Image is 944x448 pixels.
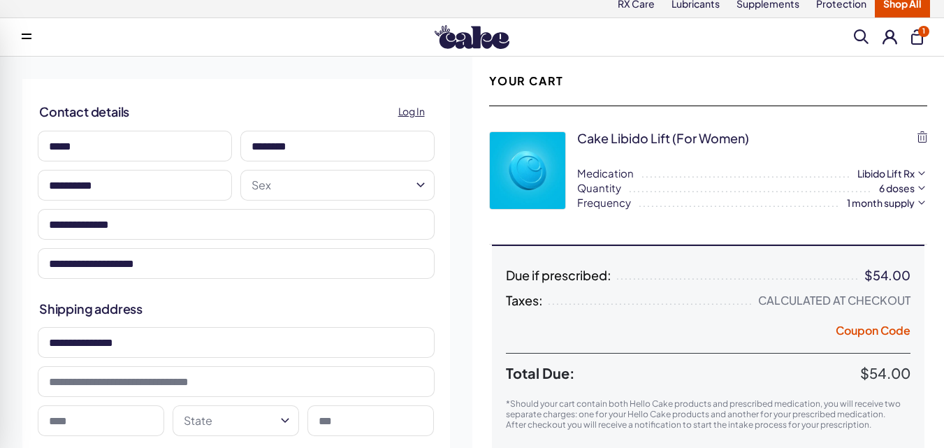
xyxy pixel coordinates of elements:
[398,103,425,120] span: Log In
[506,268,611,282] span: Due if prescribed:
[506,419,871,430] span: After checkout you will receive a notification to start the intake process for your prescription.
[758,294,910,308] div: Calculated at Checkout
[490,132,565,209] img: p3ZtQTX4dfw0aP9sqBphP7GDoJYYEv1Qyfw0SU36.webp
[435,25,509,49] img: Hello Cake
[506,365,861,382] span: Total Due:
[577,129,749,147] div: Cake Libido Lift (for Women)
[911,29,923,45] button: 1
[577,180,621,195] span: Quantity
[577,166,634,180] span: Medication
[390,98,433,125] a: Log In
[506,398,911,419] p: *Should your cart contain both Hello Cake products and prescribed medication, you will receive tw...
[39,98,433,125] h2: Contact details
[577,195,631,210] span: Frequency
[39,300,433,317] h2: Shipping address
[489,73,564,89] h2: Your Cart
[860,364,910,382] span: $54.00
[836,323,910,342] button: Coupon Code
[506,294,543,308] span: Taxes:
[864,268,910,282] div: $54.00
[918,26,929,37] span: 1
